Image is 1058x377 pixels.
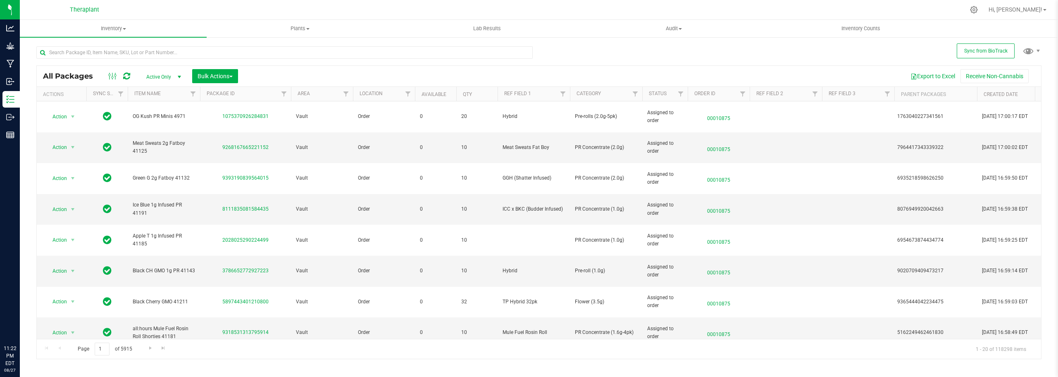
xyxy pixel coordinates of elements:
[296,174,348,182] span: Vault
[982,113,1028,120] span: [DATE] 17:00:17 EDT
[134,91,161,96] a: Item Name
[36,46,533,59] input: Search Package ID, Item Name, SKU, Lot or Part Number...
[629,87,642,101] a: Filter
[45,234,67,246] span: Action
[756,91,783,96] a: Ref Field 2
[4,345,16,367] p: 11:22 PM EDT
[461,236,493,244] span: 10
[693,327,745,339] span: 00010875
[897,267,975,275] div: 9020709409473217
[45,111,67,122] span: Action
[6,113,14,121] inline-svg: Outbound
[207,25,393,32] span: Plants
[70,6,99,13] span: Theraplant
[504,91,531,96] a: Ref Field 1
[222,113,269,119] a: 1075370926284831
[461,298,493,306] span: 32
[207,20,393,37] a: Plants
[420,298,451,306] span: 0
[222,237,269,243] a: 2028025290224499
[298,91,310,96] a: Area
[358,267,410,275] span: Order
[103,296,112,307] span: In Sync
[20,25,207,32] span: Inventory
[503,267,565,275] span: Hybrid
[133,201,195,217] span: Ice Blue 1g Infused PR 41191
[420,267,451,275] span: 0
[969,343,1033,355] span: 1 - 20 of 118298 items
[393,20,580,37] a: Lab Results
[647,325,683,341] span: Assigned to order
[133,113,195,120] span: OG Kush PR Minis 4971
[20,20,207,37] a: Inventory
[422,91,446,97] a: Available
[989,6,1042,13] span: Hi, [PERSON_NAME]!
[296,236,348,244] span: Vault
[43,91,83,97] div: Actions
[982,174,1028,182] span: [DATE] 16:59:50 EDT
[461,329,493,336] span: 10
[45,296,67,307] span: Action
[133,174,195,182] span: Green G 2g Fatboy 41132
[103,203,112,215] span: In Sync
[186,87,200,101] a: Filter
[401,87,415,101] a: Filter
[420,144,451,151] span: 0
[133,232,195,248] span: Apple T 1g Infused PR 41185
[897,236,975,244] div: 6954673874434774
[45,204,67,215] span: Action
[581,25,767,32] span: Audit
[693,172,745,184] span: 00010875
[358,113,410,120] span: Order
[894,87,977,101] th: Parent Packages
[693,296,745,308] span: 00010875
[897,205,975,213] div: 8076949920042663
[420,329,451,336] span: 0
[277,87,291,101] a: Filter
[580,20,767,37] a: Audit
[647,139,683,155] span: Assigned to order
[647,294,683,310] span: Assigned to order
[575,298,637,306] span: Flower (3.5g)
[296,205,348,213] span: Vault
[556,87,570,101] a: Filter
[461,144,493,151] span: 10
[957,43,1015,58] button: Sync from BioTrack
[575,144,637,151] span: PR Concentrate (2.0g)
[982,267,1028,275] span: [DATE] 16:59:14 EDT
[897,174,975,182] div: 6935218598626250
[982,298,1028,306] span: [DATE] 16:59:03 EDT
[420,174,451,182] span: 0
[6,131,14,139] inline-svg: Reports
[296,144,348,151] span: Vault
[222,206,269,212] a: 8111835081584435
[222,268,269,274] a: 3786652772927223
[157,343,169,354] a: Go to the last page
[222,144,269,150] a: 9268167665221152
[103,172,112,184] span: In Sync
[358,205,410,213] span: Order
[103,327,112,338] span: In Sync
[420,236,451,244] span: 0
[897,329,975,336] div: 5162249462461830
[767,20,954,37] a: Inventory Counts
[43,72,101,81] span: All Packages
[71,343,139,355] span: Page of 5915
[358,144,410,151] span: Order
[68,142,78,153] span: select
[103,265,112,276] span: In Sync
[575,267,637,275] span: Pre-roll (1.0g)
[68,327,78,339] span: select
[222,299,269,305] a: 5897443401210800
[503,113,565,120] span: Hybrid
[198,73,233,79] span: Bulk Actions
[503,298,565,306] span: TP Hybrid 32pk
[339,87,353,101] a: Filter
[24,310,34,319] iframe: Resource center unread badge
[133,325,195,341] span: all:hours Mule Fuel Rosin Roll Shorties 41181
[982,236,1028,244] span: [DATE] 16:59:25 EDT
[133,298,195,306] span: Black Cherry GMO 41211
[144,343,156,354] a: Go to the next page
[68,173,78,184] span: select
[647,170,683,186] span: Assigned to order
